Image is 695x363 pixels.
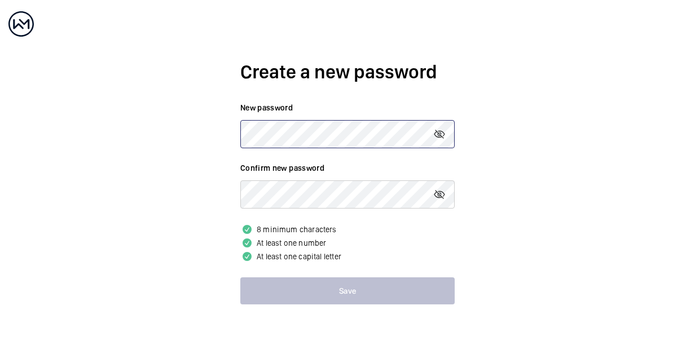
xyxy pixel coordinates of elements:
h2: Create a new password [240,59,455,85]
label: New password [240,102,455,113]
p: 8 minimum characters [240,223,455,236]
p: At least one capital letter [240,250,455,263]
label: Confirm new password [240,162,455,174]
p: At least one number [240,236,455,250]
button: Save [240,277,455,304]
